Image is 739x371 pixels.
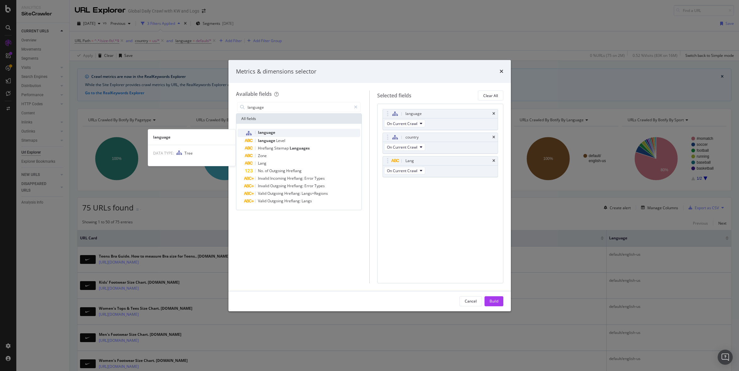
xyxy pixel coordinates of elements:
[492,135,495,139] div: times
[228,60,511,311] div: modal
[314,176,325,181] span: Types
[287,183,304,188] span: Hreflang:
[258,153,267,158] span: Zone
[304,176,314,181] span: Error
[383,156,498,177] div: LangtimesOn Current Crawl
[236,114,362,124] div: All fields
[304,183,314,188] span: Error
[258,138,276,143] span: language
[377,92,411,99] div: Selected fields
[267,198,284,204] span: Outgoing
[148,134,235,140] div: language
[236,90,272,97] div: Available fields
[258,168,265,173] span: No.
[284,198,302,204] span: Hreflang:
[387,145,417,150] span: On Current Crawl
[276,138,285,143] span: Level
[384,167,425,174] button: On Current Crawl
[405,111,422,117] div: language
[270,183,287,188] span: Outgoing
[287,176,304,181] span: Hreflang:
[465,298,477,304] div: Cancel
[384,120,425,127] button: On Current Crawl
[269,168,286,173] span: Outgoing
[270,176,287,181] span: Incoming
[267,191,284,196] span: Outgoing
[258,161,266,166] span: Lang
[490,298,498,304] div: Build
[405,158,414,164] div: Lang
[302,198,312,204] span: Langs
[290,145,310,151] span: Languages
[265,168,269,173] span: of
[286,168,302,173] span: Hreflang
[384,143,425,151] button: On Current Crawl
[247,102,351,112] input: Search by field name
[274,145,290,151] span: Sitemap
[258,183,270,188] span: Invalid
[387,121,417,126] span: On Current Crawl
[718,350,733,365] div: Open Intercom Messenger
[258,176,270,181] span: Invalid
[459,296,482,306] button: Cancel
[258,198,267,204] span: Valid
[236,68,316,76] div: Metrics & dimensions selector
[383,109,498,130] div: languagetimesOn Current Crawl
[258,130,275,135] span: language
[500,68,503,76] div: times
[314,183,325,188] span: Types
[478,90,503,101] button: Clear All
[383,133,498,154] div: countrytimesOn Current Crawl
[302,191,328,196] span: Langs+Regions
[405,134,419,140] div: country
[258,191,267,196] span: Valid
[258,145,274,151] span: Hreflang
[284,191,302,196] span: Hreflang:
[492,112,495,116] div: times
[485,296,503,306] button: Build
[387,168,417,173] span: On Current Crawl
[483,93,498,98] div: Clear All
[492,159,495,163] div: times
